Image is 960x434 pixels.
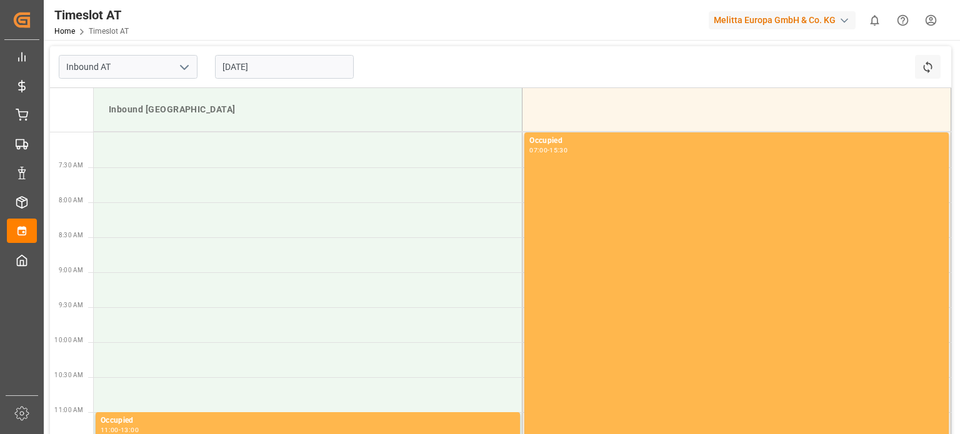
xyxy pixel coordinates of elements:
[861,6,889,34] button: show 0 new notifications
[547,147,549,153] div: -
[119,427,121,433] div: -
[549,147,567,153] div: 15:30
[101,415,515,427] div: Occupied
[59,55,197,79] input: Type to search/select
[54,27,75,36] a: Home
[59,302,83,308] span: 9:30 AM
[215,55,354,79] input: DD-MM-YYYY
[54,337,83,343] span: 10:00 AM
[889,6,917,34] button: Help Center
[54,407,83,413] span: 11:00 AM
[709,8,861,32] button: Melitta Europa GmbH & Co. KG
[54,372,83,378] span: 10:30 AM
[104,98,512,121] div: Inbound [GEOGRAPHIC_DATA]
[121,427,139,433] div: 13:00
[101,427,119,433] div: 11:00
[529,147,547,153] div: 07:00
[709,11,856,29] div: Melitta Europa GmbH & Co. KG
[54,6,129,24] div: Timeslot AT
[59,232,83,239] span: 8:30 AM
[174,57,193,77] button: open menu
[59,197,83,204] span: 8:00 AM
[59,267,83,274] span: 9:00 AM
[529,135,944,147] div: Occupied
[59,162,83,169] span: 7:30 AM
